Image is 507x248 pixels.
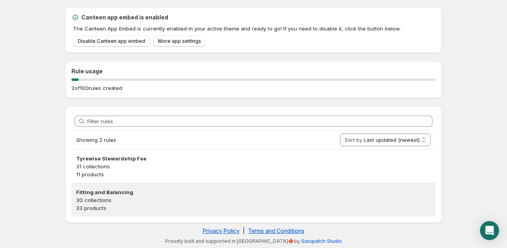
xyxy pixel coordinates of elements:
span: Showing 2 rules [76,137,116,143]
input: Filter rules [87,116,432,127]
p: 31 collections [76,162,431,170]
h3: Tyrewise Stewardship Fee [76,155,431,162]
p: 33 products [76,204,431,212]
p: 30 collections [76,196,431,204]
span: Disable Canteen app embed [78,38,145,44]
h2: Rule usage [71,67,436,75]
div: Open Intercom Messenger [480,221,499,240]
a: Terms and Conditions [248,227,304,234]
a: More app settings [153,36,206,47]
p: 2 of 100 rules created [71,84,122,92]
p: Proudly built and supported in [GEOGRAPHIC_DATA]🍁by [69,238,438,244]
p: The Canteen App Embed is currently enabled in your active theme and ready to go! If you need to d... [73,25,436,32]
a: Disable Canteen app embed [73,36,150,47]
p: 11 products [76,170,431,178]
h2: Canteen app embed is enabled [81,13,168,21]
span: | [243,227,245,234]
a: Privacy Policy [203,227,240,234]
span: More app settings [158,38,201,44]
h3: Fitting and Balancing [76,188,431,196]
a: Sasquatch Studio [301,238,342,244]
